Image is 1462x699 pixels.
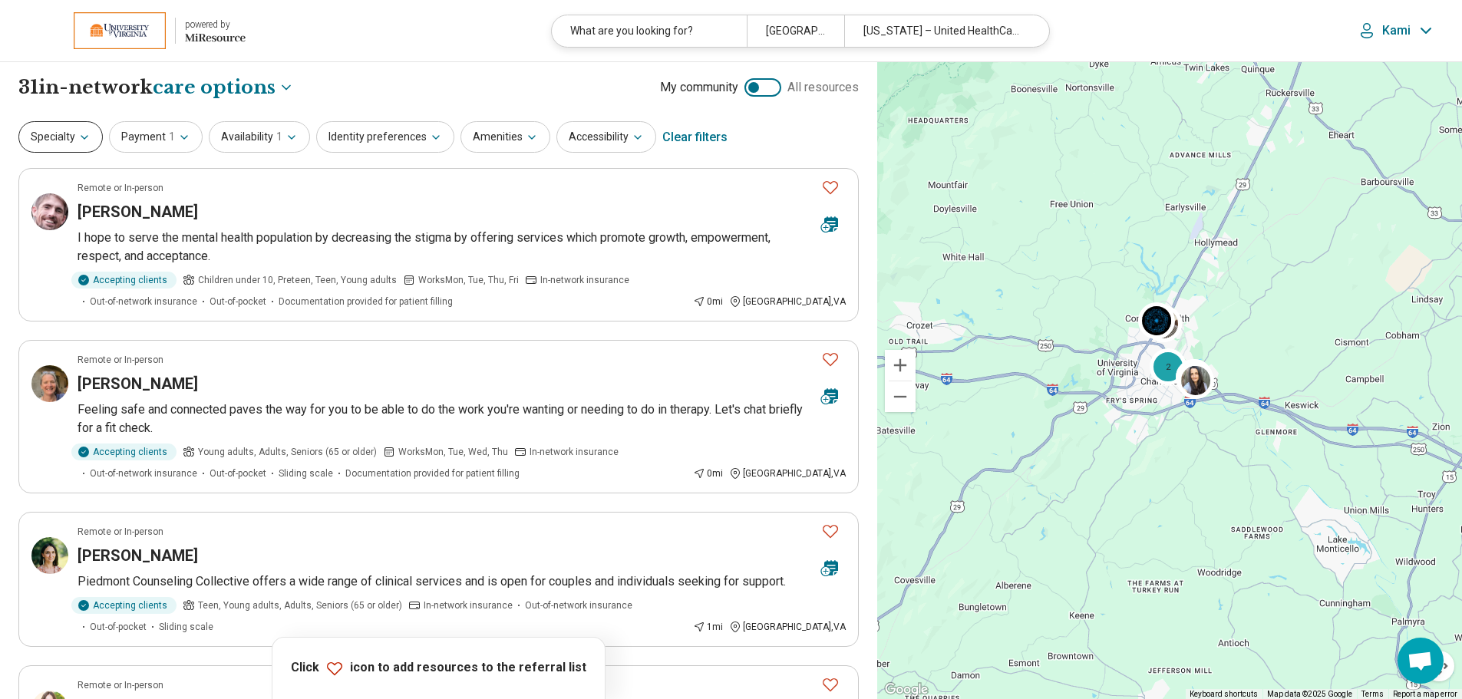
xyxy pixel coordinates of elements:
h3: [PERSON_NAME] [78,201,198,223]
button: Favorite [815,344,846,375]
span: Documentation provided for patient filling [345,467,520,480]
span: Teen, Young adults, Adults, Seniors (65 or older) [198,598,402,612]
p: Kami [1382,23,1411,38]
p: Remote or In-person [78,525,163,539]
span: Out-of-pocket [90,620,147,634]
span: In-network insurance [540,273,629,287]
span: 1 [169,129,175,145]
button: Favorite [815,172,846,203]
div: 0 mi [693,295,723,308]
div: 1 mi [693,620,723,634]
p: Click icon to add resources to the referral list [291,659,586,678]
h3: [PERSON_NAME] [78,373,198,394]
span: Sliding scale [279,467,333,480]
span: Out-of-pocket [210,467,266,480]
div: Accepting clients [71,272,177,289]
span: Out-of-pocket [210,295,266,308]
a: University of Virginiapowered by [25,12,246,49]
span: 1 [276,129,282,145]
span: All resources [787,78,859,97]
p: Remote or In-person [78,353,163,367]
div: Open chat [1398,638,1444,684]
button: Accessibility [556,121,656,153]
p: Feeling safe and connected paves the way for you to be able to do the work you're wanting or need... [78,401,846,437]
span: Works Mon, Tue, Wed, Thu [398,445,508,459]
span: Out-of-network insurance [525,598,632,612]
button: Payment1 [109,121,203,153]
button: Favorite [815,516,846,547]
span: My community [660,78,738,97]
button: Amenities [460,121,550,153]
span: Children under 10, Preteen, Teen, Young adults [198,273,397,287]
div: [GEOGRAPHIC_DATA] , VA [729,295,846,308]
span: Out-of-network insurance [90,295,197,308]
div: [GEOGRAPHIC_DATA] , VA [729,620,846,634]
div: [GEOGRAPHIC_DATA], [GEOGRAPHIC_DATA] [747,15,844,47]
div: Accepting clients [71,597,177,614]
button: Identity preferences [316,121,454,153]
span: In-network insurance [530,445,619,459]
span: Young adults, Adults, Seniors (65 or older) [198,445,377,459]
div: [US_STATE] – United HealthCare Student Resources [844,15,1039,47]
button: Zoom in [885,350,916,381]
div: What are you looking for? [552,15,747,47]
span: Map data ©2025 Google [1267,690,1352,698]
img: University of Virginia [74,12,166,49]
span: Sliding scale [159,620,213,634]
div: Clear filters [662,119,728,156]
button: Zoom out [885,381,916,412]
p: I hope to serve the mental health population by decreasing the stigma by offering services which ... [78,229,846,265]
button: Availability1 [209,121,310,153]
div: 2 [1150,348,1186,384]
div: 0 mi [693,467,723,480]
span: Documentation provided for patient filling [279,295,453,308]
div: [GEOGRAPHIC_DATA] , VA [729,467,846,480]
a: Report a map error [1393,690,1457,698]
span: In-network insurance [424,598,513,612]
span: Works Mon, Tue, Thu, Fri [418,273,519,287]
h3: [PERSON_NAME] [78,545,198,566]
span: care options [153,74,276,101]
span: Out-of-network insurance [90,467,197,480]
button: Specialty [18,121,103,153]
p: Remote or In-person [78,678,163,692]
p: Piedmont Counseling Collective offers a wide range of clinical services and is open for couples a... [78,572,846,591]
div: powered by [185,18,246,31]
a: Terms (opens in new tab) [1361,690,1384,698]
h1: 31 in-network [18,74,294,101]
div: Accepting clients [71,443,177,460]
p: Remote or In-person [78,181,163,195]
button: Care options [153,74,294,101]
